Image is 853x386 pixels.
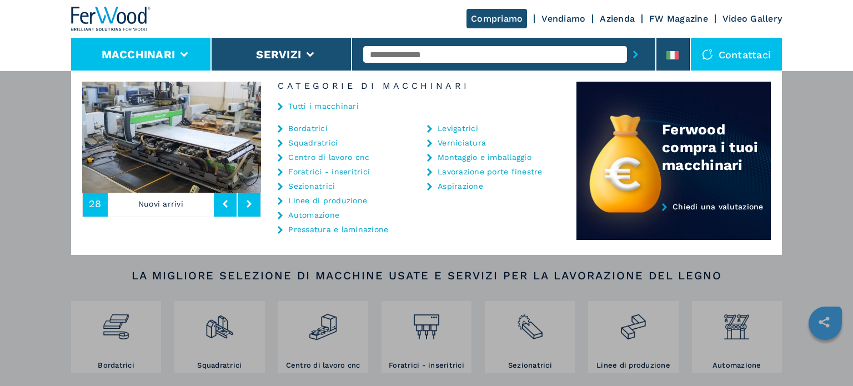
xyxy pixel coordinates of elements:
img: image [261,82,440,193]
a: Azienda [600,13,635,24]
a: FW Magazine [649,13,708,24]
a: Squadratrici [288,139,338,147]
a: Vendiamo [541,13,585,24]
a: Linee di produzione [288,197,367,204]
a: Verniciatura [438,139,486,147]
img: Contattaci [702,49,713,60]
a: Centro di lavoro cnc [288,153,369,161]
a: Foratrici - inseritrici [288,168,370,176]
a: Chiedi una valutazione [576,202,771,240]
a: Pressatura e laminazione [288,225,388,233]
h6: Categorie di Macchinari [261,82,576,91]
img: image [82,82,261,193]
span: 28 [89,199,102,209]
a: Lavorazione porte finestre [438,168,543,176]
button: Macchinari [102,48,175,61]
a: Video Gallery [722,13,782,24]
a: Bordatrici [288,124,328,132]
div: Ferwood compra i tuoi macchinari [662,121,771,174]
img: Ferwood [71,7,151,31]
button: submit-button [627,42,644,67]
a: Montaggio e imballaggio [438,153,531,161]
a: Tutti i macchinari [288,102,359,110]
a: Levigatrici [438,124,478,132]
a: Compriamo [466,9,527,28]
a: Sezionatrici [288,182,335,190]
p: Nuovi arrivi [108,191,214,217]
a: Aspirazione [438,182,483,190]
a: Automazione [288,211,339,219]
button: Servizi [256,48,301,61]
div: Contattaci [691,38,782,71]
